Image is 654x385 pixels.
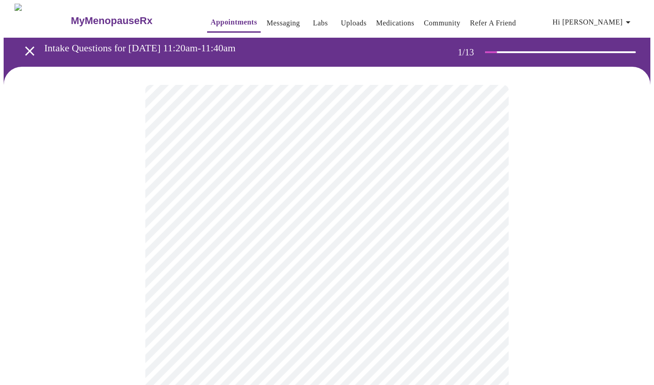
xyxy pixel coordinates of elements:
button: Refer a Friend [466,14,520,32]
button: Appointments [207,13,261,33]
h3: Intake Questions for [DATE] 11:20am-11:40am [45,42,422,54]
img: MyMenopauseRx Logo [15,4,69,38]
button: Uploads [337,14,371,32]
button: Medications [372,14,418,32]
a: Appointments [211,16,257,29]
button: open drawer [16,38,43,64]
a: Uploads [341,17,367,30]
h3: 1 / 13 [458,47,485,58]
a: Medications [376,17,414,30]
a: MyMenopauseRx [69,5,188,37]
a: Labs [313,17,328,30]
h3: MyMenopauseRx [71,15,153,27]
span: Hi [PERSON_NAME] [553,16,634,29]
button: Labs [306,14,335,32]
button: Hi [PERSON_NAME] [549,13,637,31]
a: Refer a Friend [470,17,516,30]
a: Messaging [267,17,300,30]
button: Community [420,14,464,32]
a: Community [424,17,461,30]
button: Messaging [263,14,303,32]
